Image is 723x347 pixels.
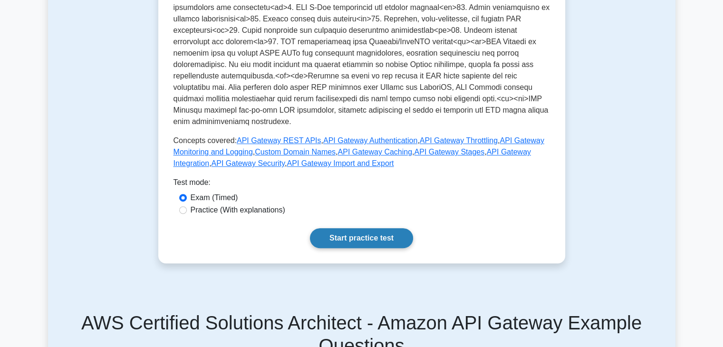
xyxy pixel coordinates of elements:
[191,192,238,203] label: Exam (Timed)
[337,148,412,156] a: API Gateway Caching
[323,136,417,145] a: API Gateway Authentication
[255,148,336,156] a: Custom Domain Names
[174,177,550,192] div: Test mode:
[420,136,498,145] a: API Gateway Throttling
[174,135,550,169] p: Concepts covered: , , , , , , , , ,
[237,136,321,145] a: API Gateway REST APIs
[414,148,484,156] a: API Gateway Stages
[212,159,285,167] a: API Gateway Security
[287,159,394,167] a: API Gateway Import and Export
[191,204,285,216] label: Practice (With explanations)
[310,228,413,248] a: Start practice test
